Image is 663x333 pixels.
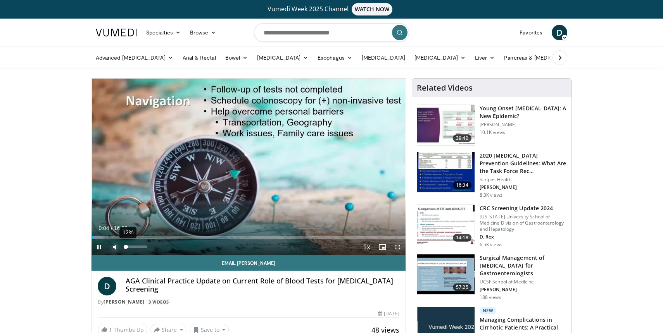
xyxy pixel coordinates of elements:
[480,287,567,293] p: [PERSON_NAME]
[359,239,375,255] button: Playback Rate
[254,23,409,42] input: Search topics, interventions
[417,152,475,192] img: 1ac37fbe-7b52-4c81-8c6c-a0dd688d0102.150x105_q85_crop-smart_upscale.jpg
[92,255,406,271] a: Email [PERSON_NAME]
[417,254,567,300] a: 57:25 Surgical Management of [MEDICAL_DATA] for Gastroenterologists UCSF School of Medicine [PERS...
[98,299,399,306] div: By
[375,239,390,255] button: Enable picture-in-picture mode
[92,239,107,255] button: Pause
[480,279,567,285] p: UCSF School of Medicine
[410,50,470,65] a: [MEDICAL_DATA]
[357,50,410,65] a: [MEDICAL_DATA]
[98,225,109,231] span: 0:04
[91,50,178,65] a: Advanced [MEDICAL_DATA]
[417,254,475,295] img: 00707986-8314-4f7d-9127-27a2ffc4f1fa.150x105_q85_crop-smart_upscale.jpg
[453,134,471,142] span: 39:40
[111,225,112,231] span: /
[480,204,567,212] h3: CRC Screening Update 2024
[480,307,497,314] p: New
[480,294,501,300] p: 188 views
[185,25,221,40] a: Browse
[480,177,567,183] p: Scripps Health
[453,234,471,242] span: 14:18
[417,152,567,198] a: 16:34 2020 [MEDICAL_DATA] Prevention Guidelines: What Are the Task Force Rec… Scripps Health [PER...
[499,50,590,65] a: Pancreas & [MEDICAL_DATA]
[96,29,137,36] img: VuMedi Logo
[417,105,475,145] img: b23cd043-23fa-4b3f-b698-90acdd47bf2e.150x105_q85_crop-smart_upscale.jpg
[480,152,567,175] h3: 2020 [MEDICAL_DATA] Prevention Guidelines: What Are the Task Force Rec…
[98,277,116,295] a: D
[480,254,567,277] h3: Surgical Management of [MEDICAL_DATA] for Gastroenterologists
[126,277,399,294] h4: AGA Clinical Practice Update on Current Role of Blood Tests for [MEDICAL_DATA] Screening
[92,236,406,239] div: Progress Bar
[107,239,123,255] button: Mute
[142,25,185,40] a: Specialties
[552,25,567,40] a: D
[453,181,471,189] span: 16:34
[470,50,499,65] a: Liver
[124,245,147,248] div: Volume Level
[178,50,221,65] a: Anal & Rectal
[104,299,145,305] a: [PERSON_NAME]
[480,129,505,136] p: 10.1K views
[480,234,567,240] p: D. Rex
[417,105,567,146] a: 39:40 Young Onset [MEDICAL_DATA]: A New Epidemic? [PERSON_NAME] 10.1K views
[97,3,566,15] a: Vumedi Week 2025 ChannelWATCH NOW
[480,242,502,248] p: 6.5K views
[92,79,406,255] video-js: Video Player
[480,105,567,120] h3: Young Onset [MEDICAL_DATA]: A New Epidemic?
[417,205,475,245] img: 91500494-a7c6-4302-a3df-6280f031e251.150x105_q85_crop-smart_upscale.jpg
[480,192,502,198] p: 8.3K views
[378,310,399,317] div: [DATE]
[480,122,567,128] p: [PERSON_NAME]
[252,50,313,65] a: [MEDICAL_DATA]
[221,50,252,65] a: Bowel
[114,225,128,231] span: 16:59
[313,50,357,65] a: Esophagus
[480,184,567,191] p: [PERSON_NAME]
[352,3,393,15] span: WATCH NOW
[390,239,406,255] button: Fullscreen
[417,204,567,248] a: 14:18 CRC Screening Update 2024 [US_STATE] University School of Medicine Division of Gastroentero...
[515,25,547,40] a: Favorites
[417,83,473,93] h4: Related Videos
[146,299,171,305] a: 3 Videos
[480,214,567,232] p: [US_STATE] University School of Medicine Division of Gastroenterology and Hepatology
[453,283,471,291] span: 57:25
